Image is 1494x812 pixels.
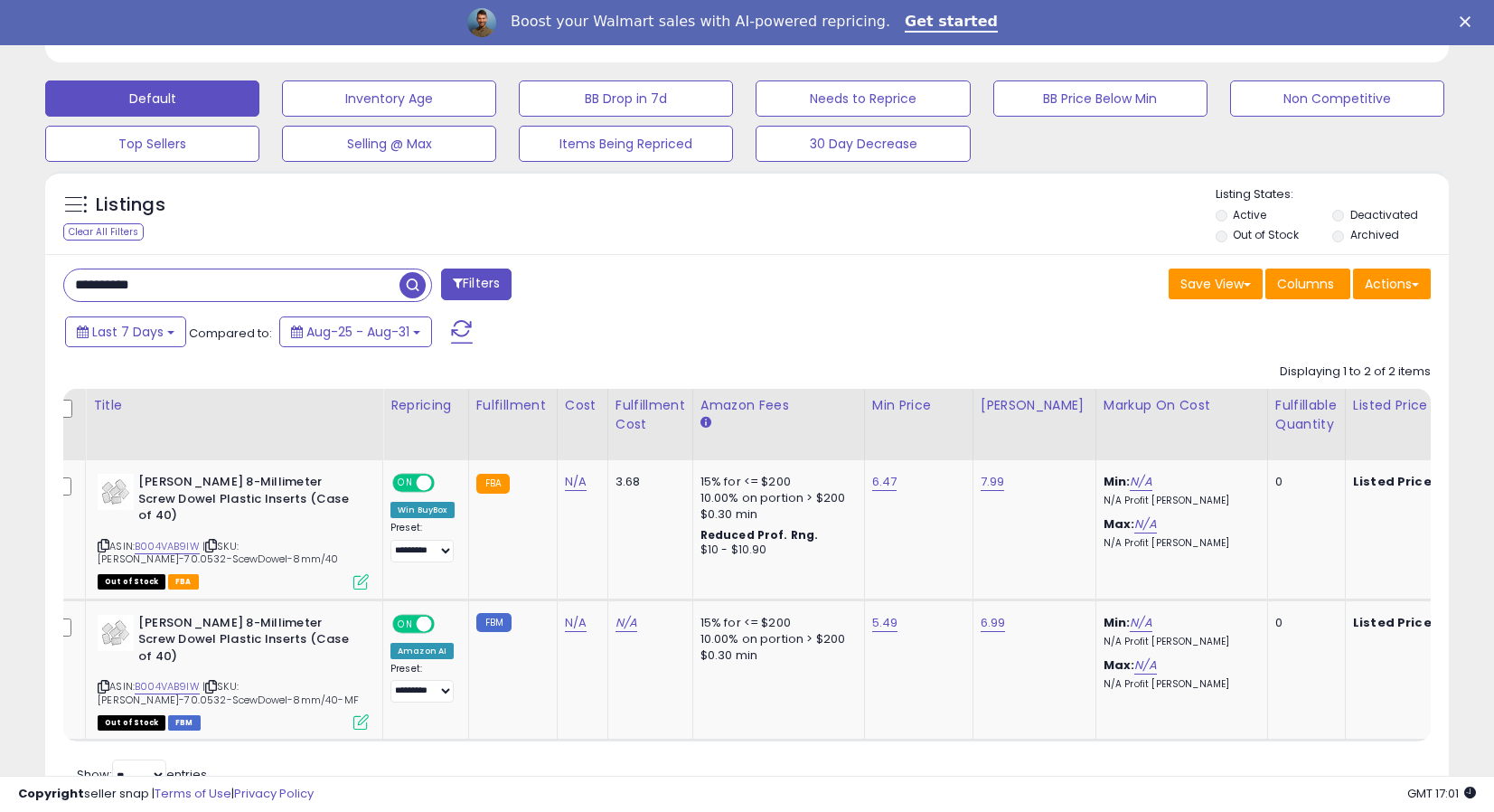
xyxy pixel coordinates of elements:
button: Non Competitive [1230,80,1444,117]
div: Displaying 1 to 2 of 2 items [1280,364,1431,381]
img: Profile image for Adrian [467,8,496,37]
b: Max: [1104,656,1135,674]
p: N/A Profit [PERSON_NAME] [1104,678,1254,691]
div: Cost [565,396,600,415]
div: Fulfillment [476,396,550,415]
p: N/A Profit [PERSON_NAME] [1104,495,1254,507]
span: Columns [1277,275,1334,293]
a: 6.99 [981,614,1006,632]
span: Last 7 Days [92,323,164,341]
a: Terms of Use [155,785,231,802]
span: Aug-25 - Aug-31 [306,323,409,341]
a: N/A [565,473,587,491]
div: [PERSON_NAME] [981,396,1088,415]
div: 3.68 [615,474,679,490]
div: 10.00% on portion > $200 [700,631,850,647]
a: N/A [1134,515,1156,533]
img: 31bIlmcQDUL._SL40_.jpg [98,474,134,510]
img: 31bIlmcQDUL._SL40_.jpg [98,615,134,651]
button: Top Sellers [45,126,259,162]
button: Default [45,80,259,117]
div: Boost your Walmart sales with AI-powered repricing. [511,13,890,31]
span: OFF [432,476,461,491]
p: N/A Profit [PERSON_NAME] [1104,537,1254,550]
a: N/A [1130,614,1151,632]
div: $0.30 min [700,506,850,523]
button: Last 7 Days [65,316,186,347]
b: Min: [1104,473,1131,490]
button: BB Drop in 7d [519,80,733,117]
a: 7.99 [981,473,1005,491]
button: Items Being Repriced [519,126,733,162]
div: Fulfillable Quantity [1275,396,1338,434]
a: N/A [1134,656,1156,675]
div: Amazon AI [390,643,454,659]
div: Markup on Cost [1104,396,1260,415]
b: Min: [1104,614,1131,631]
label: Active [1233,207,1266,222]
a: 5.49 [872,614,898,632]
a: Get started [905,13,998,33]
b: Reduced Prof. Rng. [700,527,819,543]
span: | SKU: [PERSON_NAME]-70.0532-ScewDowel-8mm/40-MF [98,679,359,706]
button: Save View [1169,269,1263,299]
div: Preset: [390,522,455,562]
a: Privacy Policy [234,785,314,802]
th: The percentage added to the cost of goods (COGS) that forms the calculator for Min & Max prices. [1095,389,1267,460]
span: ON [394,616,417,631]
h5: Listings [96,193,165,218]
button: Selling @ Max [282,126,496,162]
a: N/A [1130,473,1151,491]
div: $10 - $10.90 [700,543,850,558]
div: Preset: [390,663,455,703]
strong: Copyright [18,785,84,802]
div: Clear All Filters [63,223,144,241]
button: Inventory Age [282,80,496,117]
div: $0.30 min [700,647,850,664]
button: Actions [1353,269,1431,299]
button: Filters [441,269,512,300]
b: [PERSON_NAME] 8-Millimeter Screw Dowel Plastic Inserts (Case of 40) [138,474,358,529]
a: 6.47 [872,473,897,491]
span: FBM [168,715,201,731]
div: 15% for <= $200 [700,615,850,631]
button: Columns [1265,269,1350,299]
b: Max: [1104,515,1135,533]
a: B004VAB9IW [135,539,200,554]
div: seller snap | | [18,786,314,803]
label: Out of Stock [1233,227,1299,242]
span: All listings that are currently out of stock and unavailable for purchase on Amazon [98,715,165,731]
div: ASIN: [98,474,369,588]
span: OFF [432,616,461,631]
div: ASIN: [98,615,369,729]
div: 10.00% on portion > $200 [700,490,850,506]
div: Fulfillment Cost [615,396,685,434]
button: Needs to Reprice [756,80,970,117]
div: Min Price [872,396,965,415]
label: Deactivated [1350,207,1418,222]
b: [PERSON_NAME] 8-Millimeter Screw Dowel Plastic Inserts (Case of 40) [138,615,358,670]
small: FBM [476,613,512,632]
button: Aug-25 - Aug-31 [279,316,432,347]
a: B004VAB9IW [135,679,200,694]
span: ON [394,476,417,491]
div: Title [93,396,375,415]
a: N/A [565,614,587,632]
span: All listings that are currently out of stock and unavailable for purchase on Amazon [98,574,165,590]
button: BB Price Below Min [993,80,1207,117]
small: Amazon Fees. [700,415,711,431]
span: Show: entries [77,766,207,783]
div: 0 [1275,474,1331,490]
button: 30 Day Decrease [756,126,970,162]
span: Compared to: [189,325,272,342]
div: 0 [1275,615,1331,631]
label: Archived [1350,227,1399,242]
span: | SKU: [PERSON_NAME]-70.0532-ScewDowel-8mm/40 [98,539,338,566]
div: Amazon Fees [700,396,857,415]
div: 15% for <= $200 [700,474,850,490]
div: Repricing [390,396,461,415]
small: FBA [476,474,510,494]
b: Listed Price: [1353,614,1435,631]
div: Close [1460,16,1478,27]
span: FBA [168,574,199,590]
